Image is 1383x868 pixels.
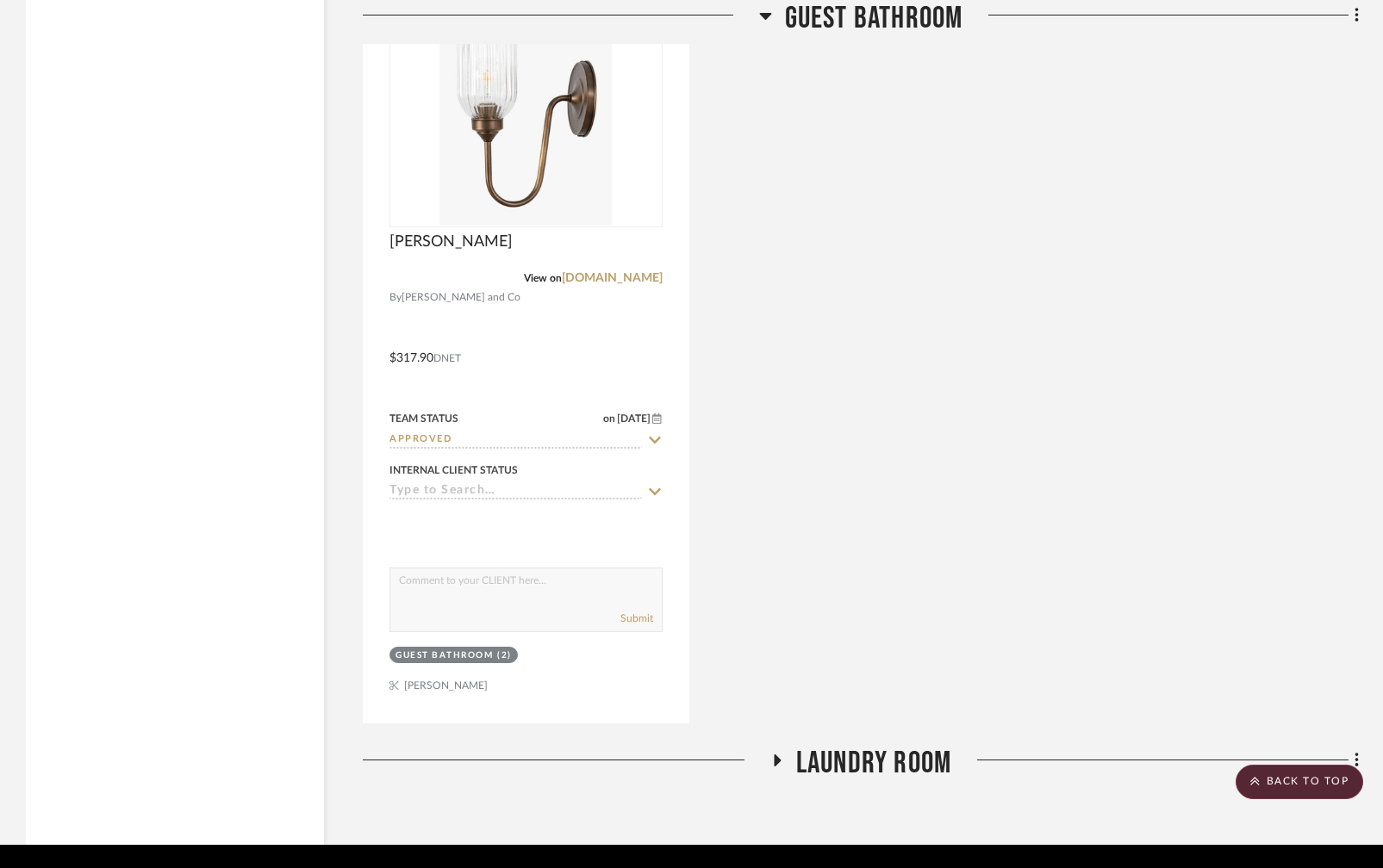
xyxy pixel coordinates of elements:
span: Laundry Room [796,745,951,782]
img: Clyde Sconce [439,10,612,226]
div: Team Status [389,411,458,426]
scroll-to-top-button: BACK TO TOP [1236,765,1363,799]
div: (2) [497,649,512,662]
div: Guest Bathroom [396,649,493,662]
a: [DOMAIN_NAME] [562,272,663,284]
span: [DATE] [615,412,652,425]
input: Type to Search… [389,484,642,500]
span: [PERSON_NAME] [389,232,513,251]
div: Internal Client Status [389,462,518,478]
span: By [389,289,402,306]
span: View on [524,273,562,283]
button: Submit [620,611,653,626]
input: Type to Search… [389,432,642,449]
span: on [603,413,615,424]
span: [PERSON_NAME] and Co [402,289,520,306]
